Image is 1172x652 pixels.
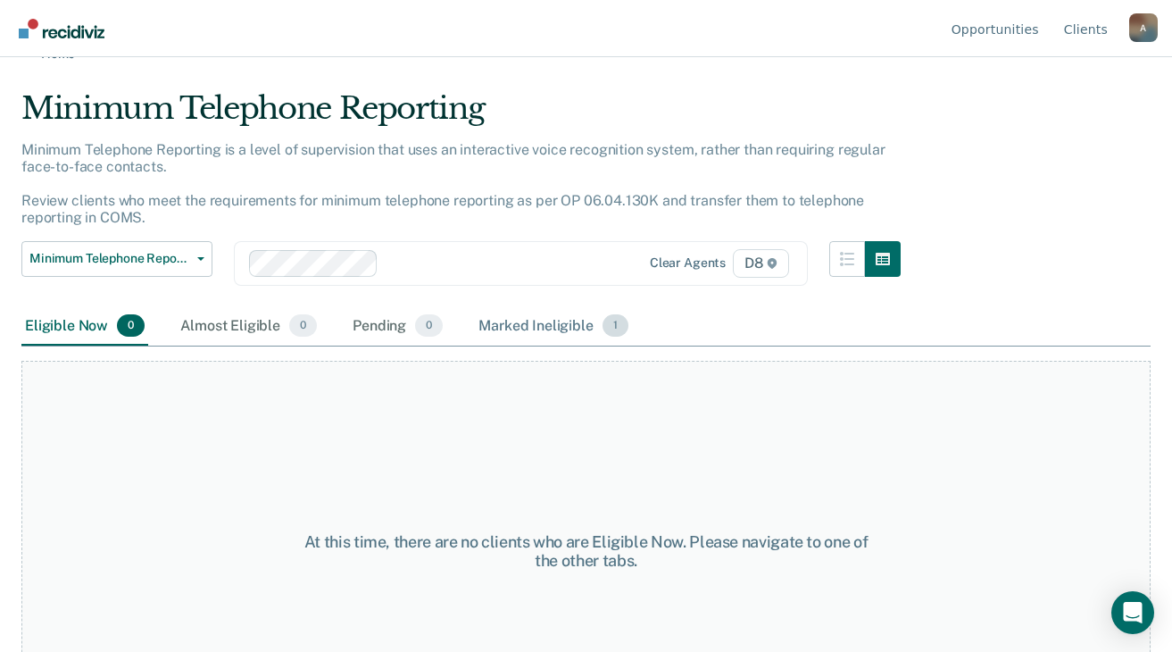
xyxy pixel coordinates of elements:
span: 0 [415,314,443,338]
p: Minimum Telephone Reporting is a level of supervision that uses an interactive voice recognition ... [21,141,885,227]
span: Minimum Telephone Reporting [29,251,190,266]
img: Recidiviz [19,19,104,38]
div: At this time, there are no clients who are Eligible Now. Please navigate to one of the other tabs. [304,532,869,571]
span: 0 [117,314,145,338]
div: Eligible Now0 [21,307,148,347]
div: A [1129,13,1158,42]
div: Minimum Telephone Reporting [21,90,901,141]
span: 0 [289,314,317,338]
div: Marked Ineligible1 [475,307,632,347]
button: Minimum Telephone Reporting [21,241,212,277]
span: 1 [603,314,628,338]
span: D8 [733,249,789,278]
div: Almost Eligible0 [177,307,320,347]
button: Profile dropdown button [1129,13,1158,42]
div: Clear agents [650,255,726,271]
div: Open Intercom Messenger [1111,591,1154,634]
div: Pending0 [349,307,446,347]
